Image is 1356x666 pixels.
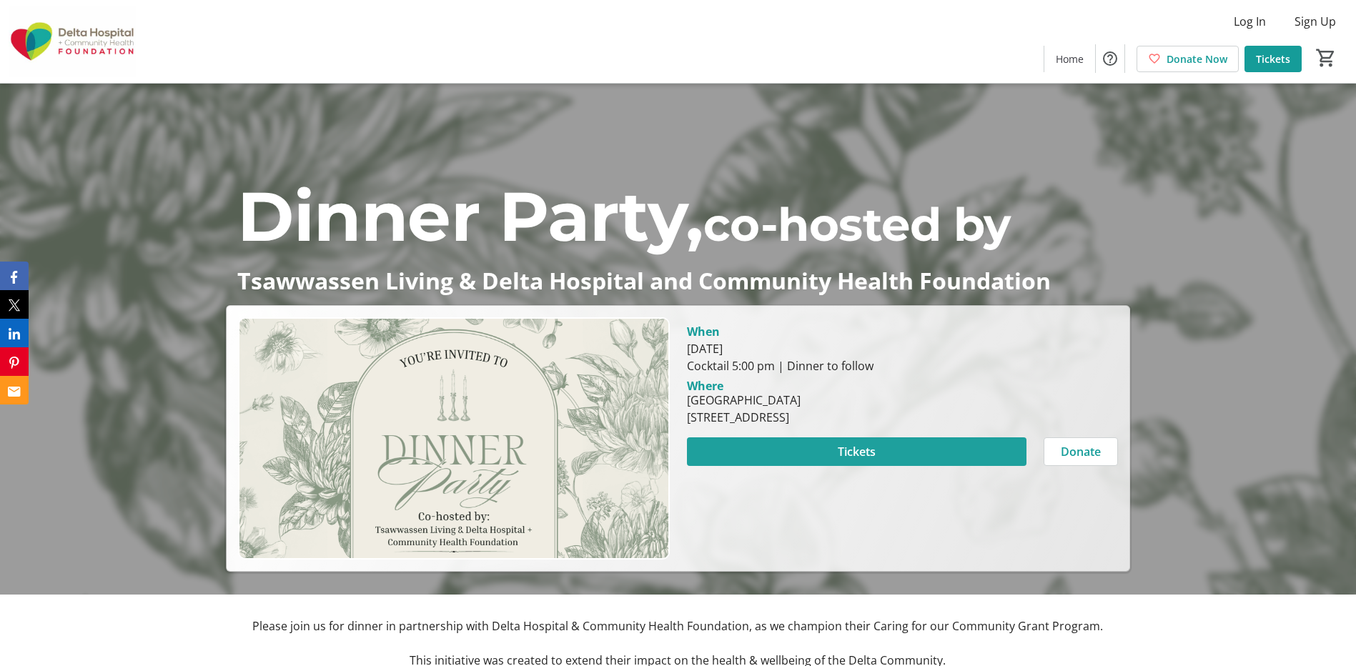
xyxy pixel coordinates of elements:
p: Tsawwassen Living & Delta Hospital and Community Health Foundation [237,268,1119,293]
span: Tickets [838,443,876,460]
img: Delta Hospital and Community Health Foundation's Logo [9,6,136,77]
p: co-hosted by [237,165,1119,268]
a: Home [1044,46,1095,72]
button: Tickets [687,437,1026,466]
a: Donate Now [1137,46,1239,72]
button: Help [1096,44,1124,73]
div: [GEOGRAPHIC_DATA] [687,392,801,409]
div: [DATE] Cocktail 5:00 pm | Dinner to follow [687,340,1118,374]
span: Donate [1061,443,1101,460]
span: Home [1056,51,1084,66]
div: [STREET_ADDRESS] [687,409,801,426]
span: Log In [1234,13,1266,30]
p: Please join us for dinner in partnership with Delta Hospital & Community Health Foundation, as we... [234,617,1122,635]
span: Dinner Party, [237,174,703,258]
span: Tickets [1256,51,1290,66]
button: Sign Up [1283,10,1347,33]
button: Cart [1313,45,1339,71]
a: Tickets [1244,46,1302,72]
div: When [687,323,720,340]
span: Donate Now [1167,51,1227,66]
div: Where [687,380,723,392]
span: Sign Up [1295,13,1336,30]
button: Donate [1044,437,1118,466]
img: Campaign CTA Media Photo [238,317,669,560]
button: Log In [1222,10,1277,33]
